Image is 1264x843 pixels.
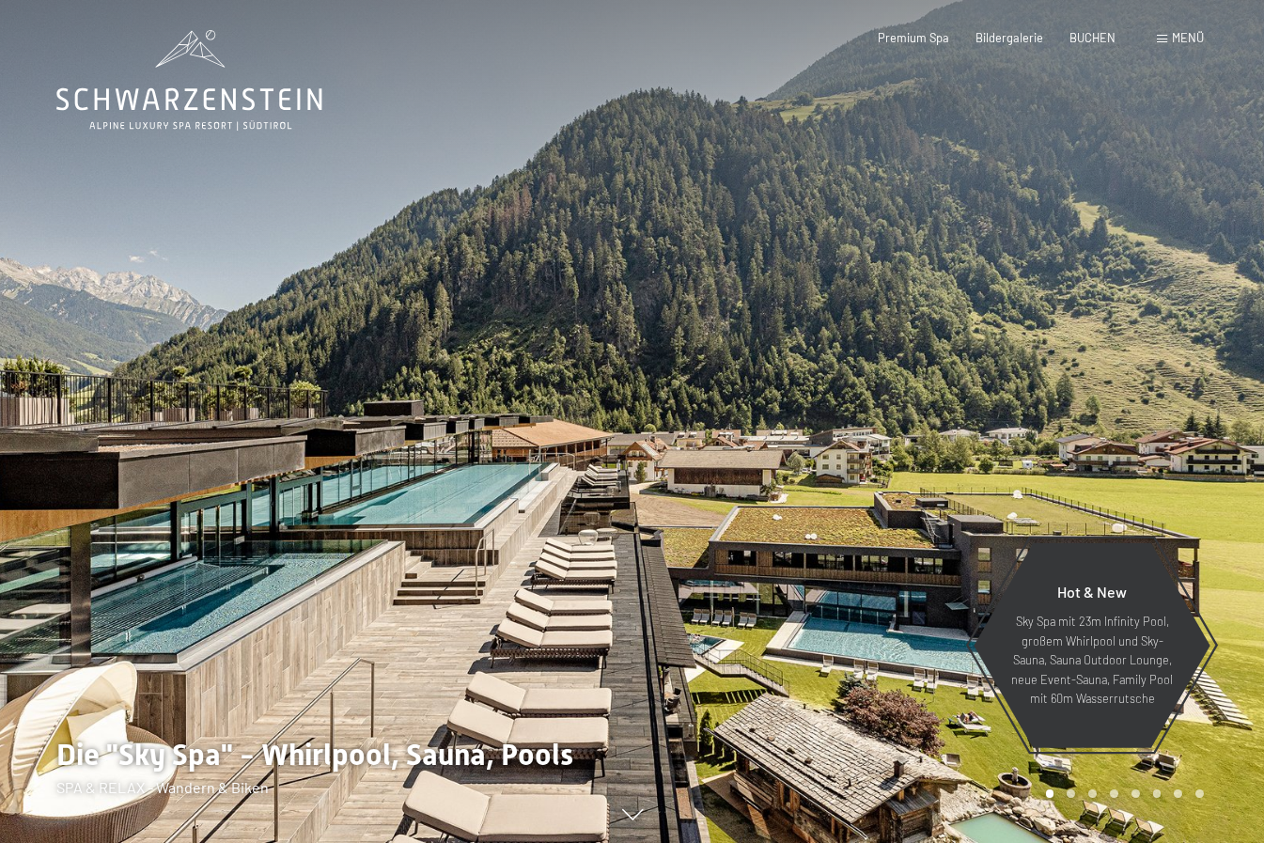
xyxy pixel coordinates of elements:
[975,30,1043,45] a: Bildergalerie
[1195,789,1204,798] div: Carousel Page 8
[1069,30,1116,45] a: BUCHEN
[1039,789,1204,798] div: Carousel Pagination
[1172,30,1204,45] span: Menü
[1067,789,1075,798] div: Carousel Page 2
[1046,789,1054,798] div: Carousel Page 1 (Current Slide)
[1057,583,1127,601] span: Hot & New
[1153,789,1162,798] div: Carousel Page 6
[973,542,1211,749] a: Hot & New Sky Spa mit 23m Infinity Pool, großem Whirlpool und Sky-Sauna, Sauna Outdoor Lounge, ne...
[1174,789,1182,798] div: Carousel Page 7
[1131,789,1140,798] div: Carousel Page 5
[1010,612,1174,708] p: Sky Spa mit 23m Infinity Pool, großem Whirlpool und Sky-Sauna, Sauna Outdoor Lounge, neue Event-S...
[1088,789,1097,798] div: Carousel Page 3
[1110,789,1118,798] div: Carousel Page 4
[878,30,949,45] a: Premium Spa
